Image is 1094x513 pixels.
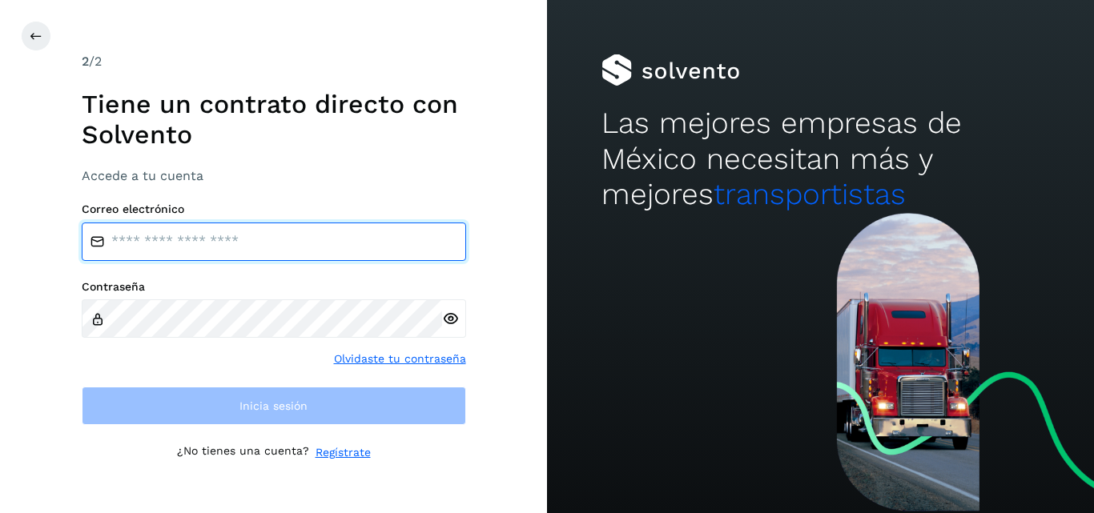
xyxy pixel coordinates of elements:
span: Inicia sesión [239,400,308,411]
h2: Las mejores empresas de México necesitan más y mejores [601,106,1039,212]
button: Inicia sesión [82,387,466,425]
label: Contraseña [82,280,466,294]
span: 2 [82,54,89,69]
p: ¿No tienes una cuenta? [177,444,309,461]
div: /2 [82,52,466,71]
span: transportistas [714,177,906,211]
h3: Accede a tu cuenta [82,168,466,183]
a: Regístrate [316,444,371,461]
label: Correo electrónico [82,202,466,216]
h1: Tiene un contrato directo con Solvento [82,89,466,150]
a: Olvidaste tu contraseña [334,351,466,367]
